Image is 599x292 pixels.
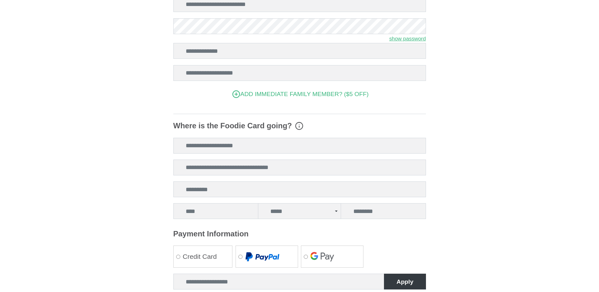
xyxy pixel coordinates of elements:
[173,228,426,240] legend: Payment Information
[173,87,426,102] button: Add immediate family member? ($5 off)
[173,120,292,131] span: Where is the Foodie Card going?
[341,203,426,219] input: Enter Zip Code
[389,34,426,43] a: show password
[173,203,258,219] input: Enter city
[174,245,232,268] label: Credit Card
[173,274,385,289] input: Enter coupon code
[384,274,426,289] button: Apply
[389,36,426,42] small: show password
[176,255,180,259] input: Credit Card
